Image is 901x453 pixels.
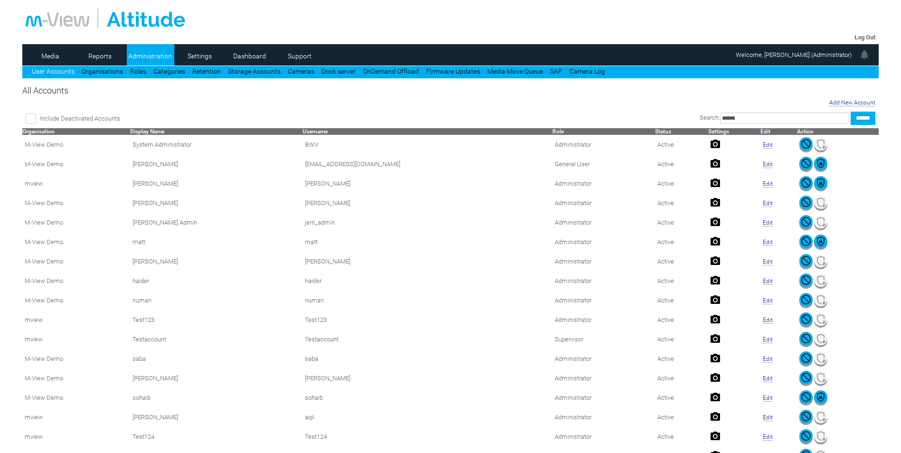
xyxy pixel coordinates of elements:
[22,85,68,95] span: All Accounts
[305,199,351,207] span: Jerri
[736,51,852,58] span: Welcome, [PERSON_NAME] (Administrator)
[814,196,827,209] img: mfa-shield-white-icon.svg
[763,161,773,168] a: Edit
[799,301,813,308] a: Deactivate
[799,242,813,249] a: Deactivate
[763,239,773,246] a: Edit
[305,375,351,382] span: gavin
[655,349,708,368] td: Active
[799,332,813,345] img: user-active-green-icon.svg
[25,414,43,421] span: mview
[799,410,813,423] img: user-active-green-icon.svg
[305,414,314,421] span: aqil
[799,137,813,151] img: user-active-green-icon.svg
[814,203,827,210] a: MFA Not Set
[814,223,827,230] a: MFA Not Set
[32,67,75,75] a: User Accounts
[550,67,562,75] a: SAP
[552,310,655,330] td: Administrator
[859,49,870,60] img: bell24.png
[799,145,813,152] a: Deactivate
[25,141,63,148] span: M-View Demo
[711,275,720,285] img: camera24.png
[552,291,655,310] td: Administrator
[799,235,813,248] img: user-active-green-icon.svg
[799,371,813,384] img: user-active-green-icon.svg
[552,349,655,368] td: Administrator
[322,67,356,75] a: Dock server
[711,295,720,304] img: camera24.png
[711,353,720,363] img: camera24.png
[655,135,708,154] td: Active
[814,145,827,152] a: MFA Not Set
[25,180,43,187] span: mview
[133,238,145,245] span: Contact Method: SMS and Email
[814,371,827,384] img: mfa-shield-white-icon.svg
[763,317,773,324] a: Edit
[799,184,813,191] a: Deactivate
[153,67,185,75] a: Categories
[799,254,813,267] img: user-active-green-icon.svg
[814,351,827,365] img: mfa-shield-white-icon.svg
[133,199,178,207] span: Contact Method: SMS and Email
[814,437,827,444] a: MFA Not Set
[133,277,149,284] span: Contact Method: SMS and Email
[814,242,827,249] a: Reset MFA
[22,128,55,135] a: Organisation
[763,414,773,421] a: Edit
[655,310,708,330] td: Active
[814,157,827,170] img: mfa-shield-green-icon.svg
[426,67,480,75] a: Firmware Updates
[655,407,708,427] td: Active
[552,252,655,271] td: Administrator
[552,174,655,193] td: Administrator
[711,334,720,343] img: camera24.png
[133,258,178,265] span: Contact Method: SMS and Email
[799,281,813,288] a: Deactivate
[799,417,813,425] a: Deactivate
[814,312,827,326] img: mfa-shield-white-icon.svg
[133,433,154,440] span: Contact Method: SMS and Email
[799,274,813,287] img: user-active-green-icon.svg
[763,434,773,441] a: Edit
[814,417,827,425] a: MFA Not Set
[25,316,43,323] span: mview
[133,160,178,168] span: Contact Method: Email
[25,238,63,245] span: M-View Demo
[133,180,178,187] span: Contact Method: SMS
[569,67,605,75] a: Camera Log
[552,407,655,427] td: Administrator
[799,359,813,366] a: Deactivate
[305,316,327,323] span: Test123
[814,281,827,288] a: MFA Not Set
[27,49,73,63] a: Media
[655,232,708,252] td: Active
[276,49,322,63] a: Support
[25,219,63,226] span: M-View Demo
[133,355,146,362] span: Contact Method: SMS and Email
[552,193,655,213] td: Administrator
[814,176,827,189] img: mfa-shield-green-icon.svg
[814,301,827,308] a: MFA Not Set
[133,414,178,421] span: Contact Method: SMS and Email
[814,340,827,347] a: MFA Not Set
[799,351,813,365] img: user-active-green-icon.svg
[711,431,720,441] img: camera24.png
[305,336,339,343] span: Testaccount
[552,213,655,232] td: Administrator
[799,196,813,209] img: user-active-green-icon.svg
[655,128,671,135] a: Status
[708,128,760,135] th: Settings
[711,392,720,402] img: camera24.png
[330,112,875,125] div: Search:
[711,159,720,168] img: camera24.png
[552,330,655,349] td: Supervisor
[799,398,813,405] a: Deactivate
[655,271,708,291] td: Active
[854,34,875,41] a: Log Out
[814,215,827,228] img: mfa-shield-white-icon.svg
[25,277,63,284] span: M-View Demo
[814,410,827,423] img: mfa-shield-white-icon.svg
[25,258,63,265] span: M-View Demo
[305,277,322,284] span: haider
